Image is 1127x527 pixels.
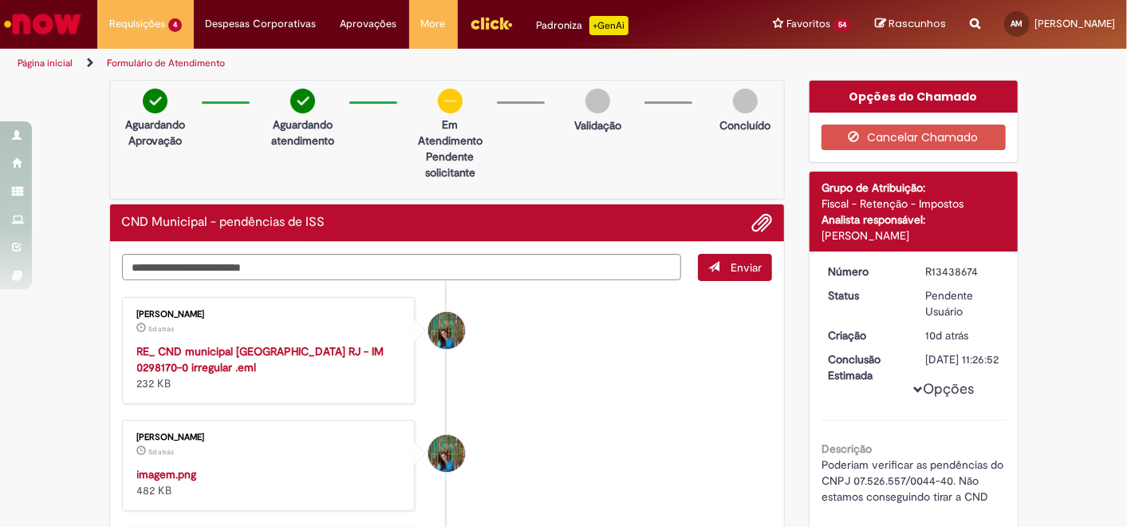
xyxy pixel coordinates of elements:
div: [PERSON_NAME] [137,433,403,442]
img: ServiceNow [2,8,84,40]
b: Descrição [822,442,872,456]
dt: Status [816,287,914,303]
img: click_logo_yellow_360x200.png [470,11,513,35]
h2: CND Municipal - pendências de ISS Histórico de tíquete [122,216,325,230]
span: Aprovações [341,16,397,32]
p: Concluído [719,117,770,133]
div: Grupo de Atribuição: [822,180,1006,196]
div: [PERSON_NAME] [822,228,1006,244]
span: Favoritos [786,16,830,32]
div: 482 KB [137,466,403,498]
dt: Número [816,263,914,279]
p: +GenAi [589,16,629,35]
p: Pendente solicitante [412,149,489,180]
span: Enviar [731,260,762,275]
img: check-circle-green.png [290,89,315,113]
div: Julia Ferreira Moreira [428,312,465,349]
span: AM [1011,18,1023,29]
div: Padroniza [537,16,629,35]
div: Fiscal - Retenção - Impostos [822,196,1006,212]
div: Analista responsável: [822,212,1006,228]
span: 4 [168,18,182,32]
img: img-circle-grey.png [733,89,758,113]
img: img-circle-grey.png [585,89,610,113]
time: 27/08/2025 12:15:34 [149,447,175,457]
span: Despesas Corporativas [206,16,317,32]
span: More [421,16,446,32]
span: Rascunhos [889,16,946,31]
div: 232 KB [137,343,403,391]
textarea: Digite sua mensagem aqui... [122,254,682,280]
div: [DATE] 11:26:52 [926,351,1000,367]
a: imagem.png [137,467,197,481]
span: 5d atrás [149,447,175,457]
p: Aguardando atendimento [264,117,341,149]
div: Julia Ferreira Moreira [428,435,465,472]
time: 27/08/2025 14:17:08 [149,324,175,334]
span: 5d atrás [149,324,175,334]
div: Opções do Chamado [810,81,1018,113]
span: 54 [833,18,851,32]
span: Poderiam verificar as pendências do CNPJ 07.526.557/0044-40. Não estamos conseguindo tirar a CND [822,458,1007,504]
p: Validação [574,117,621,133]
a: Rascunhos [875,17,946,32]
ul: Trilhas de página [12,49,739,78]
a: Página inicial [18,57,73,69]
dt: Criação [816,327,914,343]
a: RE_ CND municipal [GEOGRAPHIC_DATA] RJ - IM 0298170-0 irregular .eml [137,344,384,374]
div: R13438674 [926,263,1000,279]
dt: Conclusão Estimada [816,351,914,383]
span: Requisições [109,16,165,32]
a: Formulário de Atendimento [107,57,225,69]
p: Em Atendimento [412,117,489,149]
button: Adicionar anexos [751,212,772,233]
p: Aguardando Aprovação [116,117,194,149]
div: Pendente Usuário [926,287,1000,319]
button: Enviar [698,254,772,281]
img: check-circle-green.png [143,89,167,113]
time: 22/08/2025 09:26:48 [926,328,969,343]
span: [PERSON_NAME] [1034,17,1115,30]
span: 10d atrás [926,328,969,343]
button: Cancelar Chamado [822,125,1006,150]
img: circle-minus.png [438,89,463,113]
div: 22/08/2025 09:26:48 [926,327,1000,343]
div: [PERSON_NAME] [137,310,403,319]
